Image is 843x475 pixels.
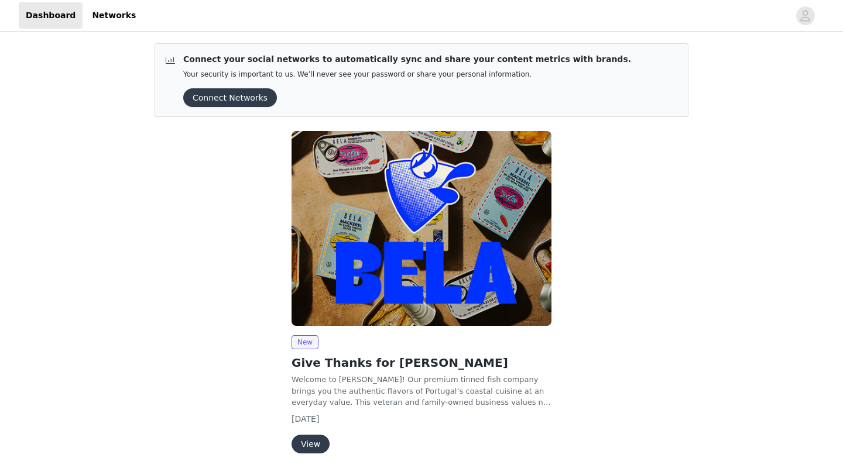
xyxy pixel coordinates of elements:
[292,131,551,326] img: BELA Brand Seafood
[292,335,318,349] span: New
[183,88,277,107] button: Connect Networks
[292,435,330,453] button: View
[292,440,330,449] a: View
[183,53,631,66] p: Connect your social networks to automatically sync and share your content metrics with brands.
[292,374,551,408] p: Welcome to [PERSON_NAME]! Our premium tinned fish company brings you the authentic flavors of Por...
[183,70,631,79] p: Your security is important to us. We’ll never see your password or share your personal information.
[292,414,319,424] span: [DATE]
[85,2,143,29] a: Networks
[800,6,811,25] div: avatar
[292,354,551,371] h2: Give Thanks for [PERSON_NAME]
[19,2,83,29] a: Dashboard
